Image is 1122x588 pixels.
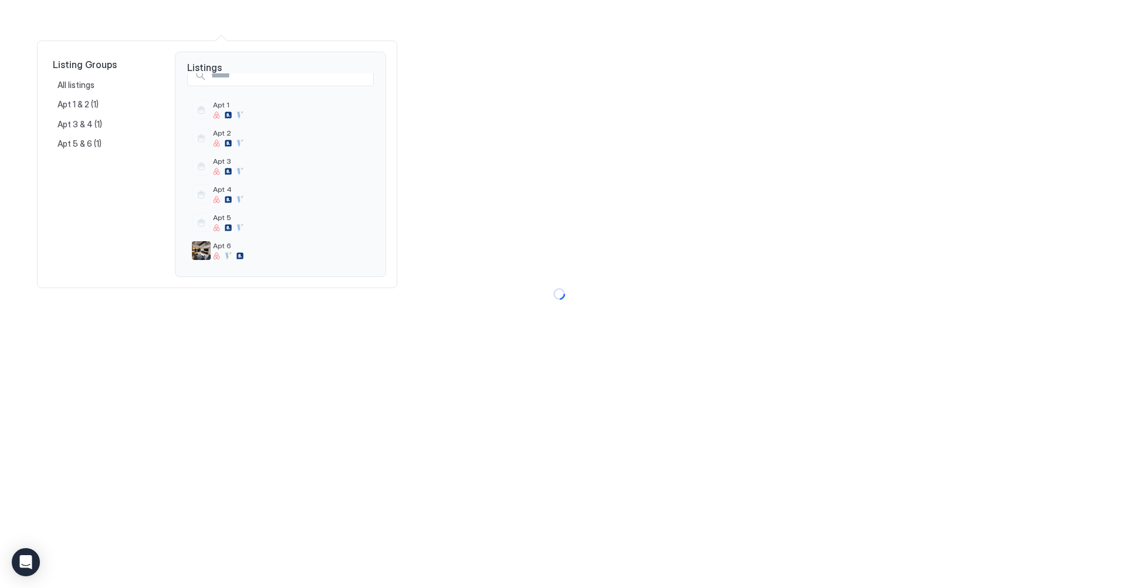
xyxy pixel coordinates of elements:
[192,241,211,260] div: listing image
[213,100,369,109] span: Apt 1
[94,138,102,149] span: (1)
[53,59,156,70] span: Listing Groups
[175,52,386,73] span: Listings
[94,119,102,130] span: (1)
[58,119,94,130] span: Apt 3 & 4
[213,129,369,137] span: Apt 2
[207,66,373,86] input: Input Field
[213,157,369,165] span: Apt 3
[12,548,40,576] div: Open Intercom Messenger
[58,99,91,110] span: Apt 1 & 2
[213,241,369,250] span: Apt 6
[213,185,369,194] span: Apt 4
[213,213,369,222] span: Apt 5
[91,99,99,110] span: (1)
[58,138,94,149] span: Apt 5 & 6
[58,80,96,90] span: All listings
